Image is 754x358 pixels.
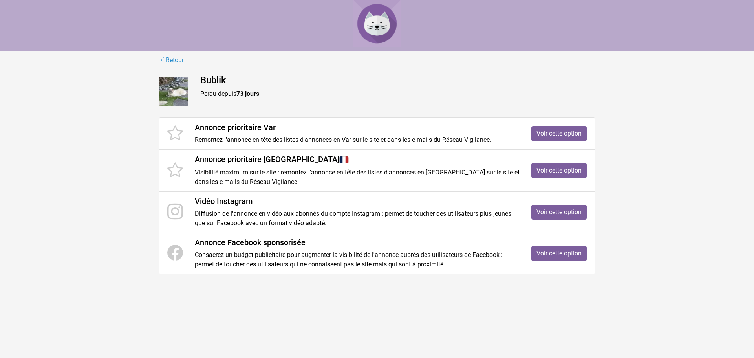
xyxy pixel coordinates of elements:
img: France [339,155,349,165]
h4: Vidéo Instagram [195,196,520,206]
strong: 73 jours [236,90,259,97]
a: Voir cette option [531,246,587,261]
a: Voir cette option [531,126,587,141]
p: Consacrez un budget publicitaire pour augmenter la visibilité de l'annonce auprès des utilisateur... [195,250,520,269]
p: Diffusion de l'annonce en vidéo aux abonnés du compte Instagram : permet de toucher des utilisate... [195,209,520,228]
p: Remontez l'annonce en tête des listes d'annonces en Var sur le site et dans les e-mails du Réseau... [195,135,520,145]
a: Voir cette option [531,205,587,220]
a: Retour [159,55,184,65]
p: Perdu depuis [200,89,595,99]
p: Visibilité maximum sur le site : remontez l'annonce en tête des listes d'annonces en [GEOGRAPHIC_... [195,168,520,187]
a: Voir cette option [531,163,587,178]
h4: Annonce Facebook sponsorisée [195,238,520,247]
h4: Bublik [200,75,595,86]
h4: Annonce prioritaire [GEOGRAPHIC_DATA] [195,154,520,165]
h4: Annonce prioritaire Var [195,123,520,132]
